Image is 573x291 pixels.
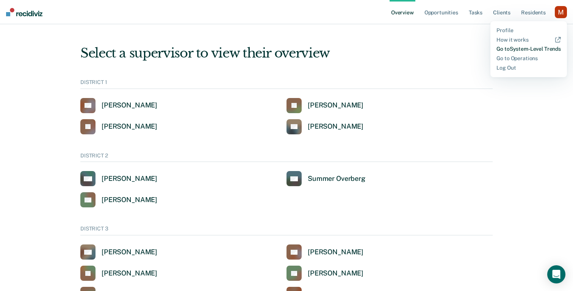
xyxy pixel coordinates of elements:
div: [PERSON_NAME] [102,248,157,257]
a: Log Out [496,65,561,71]
div: [PERSON_NAME] [102,122,157,131]
a: [PERSON_NAME] [80,98,157,113]
div: Summer Overberg [308,174,365,183]
a: [PERSON_NAME] [286,119,363,134]
a: [PERSON_NAME] [286,244,363,260]
div: [PERSON_NAME] [308,101,363,110]
a: [PERSON_NAME] [80,171,157,186]
div: DISTRICT 1 [80,79,493,89]
a: Go to Operations [496,55,561,62]
a: How it works [496,37,561,43]
div: [PERSON_NAME] [102,269,157,278]
div: [PERSON_NAME] [102,101,157,110]
div: Open Intercom Messenger [547,265,565,283]
div: [PERSON_NAME] [102,174,157,183]
a: [PERSON_NAME] [80,119,157,134]
a: [PERSON_NAME] [80,192,157,207]
div: [PERSON_NAME] [308,269,363,278]
img: Recidiviz [6,8,42,16]
div: [PERSON_NAME] [308,248,363,257]
div: [PERSON_NAME] [102,196,157,204]
div: Select a supervisor to view their overview [80,45,493,61]
a: [PERSON_NAME] [286,266,363,281]
a: Go toSystem-Level Trends [496,46,561,52]
a: Summer Overberg [286,171,365,186]
a: [PERSON_NAME] [80,266,157,281]
div: [PERSON_NAME] [308,122,363,131]
a: Profile [496,27,561,34]
div: DISTRICT 2 [80,153,493,162]
a: [PERSON_NAME] [80,244,157,260]
div: DISTRICT 3 [80,226,493,235]
a: [PERSON_NAME] [286,98,363,113]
